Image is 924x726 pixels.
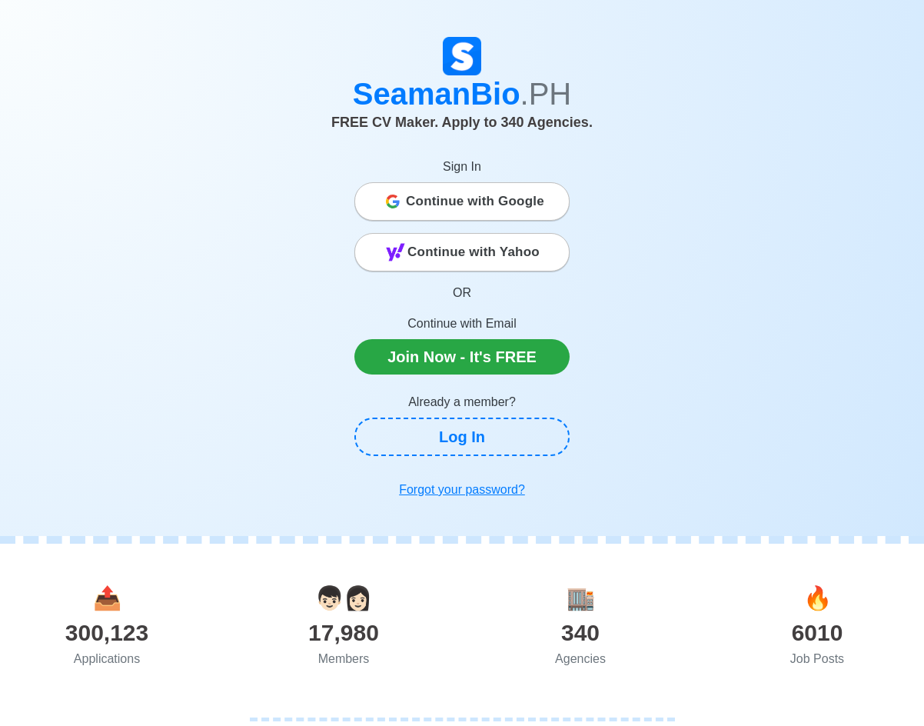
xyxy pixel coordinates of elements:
p: Already a member? [354,393,570,411]
span: .PH [520,77,572,111]
span: jobs [803,585,832,611]
p: Sign In [354,158,570,176]
span: users [315,585,372,611]
span: Continue with Yahoo [407,237,540,268]
button: Continue with Yahoo [354,233,570,271]
div: Agencies [462,650,699,668]
p: OR [354,284,570,302]
a: Log In [354,418,570,456]
button: Continue with Google [354,182,570,221]
span: applications [93,585,121,611]
h1: SeamanBio [35,75,889,112]
span: Continue with Google [406,186,544,217]
a: Join Now - It's FREE [354,339,570,375]
span: FREE CV Maker. Apply to 340 Agencies. [331,115,593,130]
div: 340 [462,615,699,650]
u: Forgot your password? [399,483,525,496]
span: agencies [567,585,595,611]
img: Logo [443,37,481,75]
div: 17,980 [225,615,462,650]
div: Members [225,650,462,668]
a: Forgot your password? [354,475,570,505]
p: Continue with Email [354,315,570,333]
